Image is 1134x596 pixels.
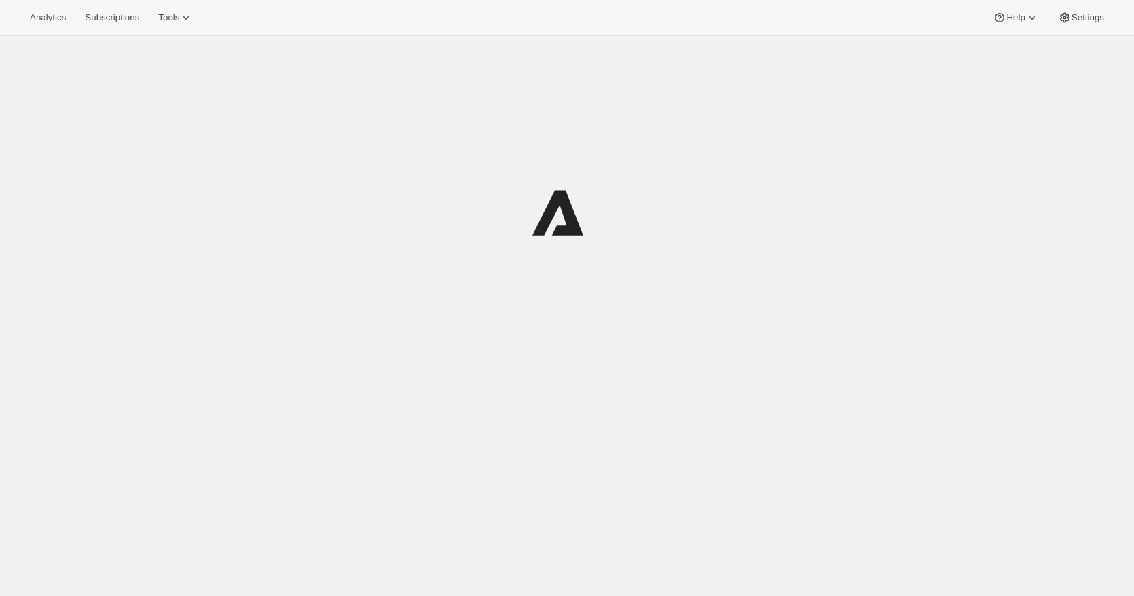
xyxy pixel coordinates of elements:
button: Analytics [22,8,74,27]
span: Settings [1072,12,1104,23]
span: Analytics [30,12,66,23]
button: Settings [1050,8,1112,27]
button: Tools [150,8,201,27]
button: Help [985,8,1046,27]
button: Subscriptions [77,8,147,27]
span: Subscriptions [85,12,139,23]
span: Tools [158,12,179,23]
span: Help [1006,12,1025,23]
